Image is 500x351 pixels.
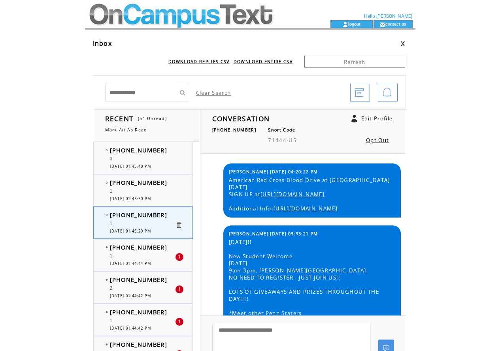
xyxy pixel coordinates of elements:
[110,146,168,154] span: [PHONE_NUMBER]
[229,176,395,212] span: American Red Cross Blood Drive at [GEOGRAPHIC_DATA] [DATE] SIGN UP at Additional Info:
[268,137,296,144] span: 71444-US
[110,156,113,161] span: 3
[105,114,134,123] span: RECENT
[110,211,168,219] span: [PHONE_NUMBER]
[93,39,112,48] span: Inbox
[138,116,167,121] span: (54 Unread)
[382,84,392,102] img: bell.png
[110,229,151,234] span: [DATE] 01:45:29 PM
[110,164,151,169] span: [DATE] 01:45:40 PM
[268,127,295,133] span: Short Code
[106,279,108,281] img: bulletFull.png
[196,89,231,96] a: Clear Search
[110,178,168,186] span: [PHONE_NUMBER]
[106,214,108,216] img: bulletEmpty.png
[105,127,147,133] a: Mark All As Read
[355,84,364,102] img: archive.png
[110,261,151,266] span: [DATE] 01:44:44 PM
[110,318,113,323] span: 1
[106,182,108,184] img: bulletEmpty.png
[110,196,151,201] span: [DATE] 01:45:30 PM
[110,326,151,331] span: [DATE] 01:44:42 PM
[234,59,292,64] a: DOWNLOAD ENTIRE CSV
[175,221,183,229] a: Click to delete these messgaes
[229,231,318,237] span: [PERSON_NAME] [DATE] 03:33:21 PM
[361,115,393,122] a: Edit Profile
[110,308,168,316] span: [PHONE_NUMBER]
[351,115,357,122] a: Click to edit user profile
[385,21,406,26] a: contact us
[364,13,412,19] span: Hello [PERSON_NAME]
[348,21,360,26] a: logout
[110,293,151,298] span: [DATE] 01:44:42 PM
[106,343,108,345] img: bulletFull.png
[379,21,385,28] img: contact_us_icon.gif
[106,311,108,313] img: bulletFull.png
[212,114,270,123] span: CONVERSATION
[342,21,348,28] img: account_icon.gif
[110,253,113,259] span: 1
[110,243,168,251] span: [PHONE_NUMBER]
[274,205,338,212] a: [URL][DOMAIN_NAME]
[175,253,183,261] div: 1
[212,127,257,133] span: [PHONE_NUMBER]
[366,137,389,144] a: Opt Out
[110,276,168,283] span: [PHONE_NUMBER]
[175,285,183,293] div: 1
[110,285,113,291] span: 2
[175,318,183,326] div: 1
[168,59,230,64] a: DOWNLOAD REPLIES CSV
[106,246,108,248] img: bulletFull.png
[106,149,108,151] img: bulletEmpty.png
[110,340,168,348] span: [PHONE_NUMBER]
[260,191,325,198] a: [URL][DOMAIN_NAME]
[110,221,113,226] span: 1
[176,84,188,101] input: Submit
[110,188,113,194] span: 1
[304,56,405,68] a: Refresh
[229,169,318,175] span: [PERSON_NAME] [DATE] 04:20:22 PM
